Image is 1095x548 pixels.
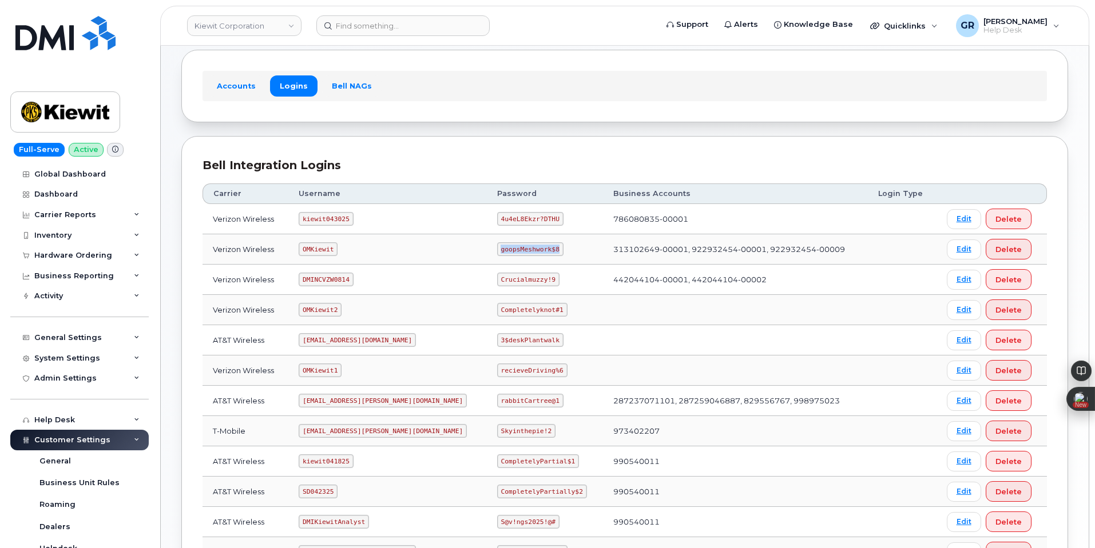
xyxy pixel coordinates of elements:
[603,446,868,477] td: 990540011
[497,485,587,498] code: CompletelyPartially$2
[203,416,288,446] td: T-Mobile
[603,204,868,234] td: 786080835-00001
[947,209,981,229] a: Edit
[995,395,1022,406] span: Delete
[603,183,868,204] th: Business Accounts
[603,507,868,537] td: 990540011
[995,244,1022,255] span: Delete
[299,303,342,317] code: OMKiewit2
[947,451,981,471] a: Edit
[322,75,382,96] a: Bell NAGs
[497,212,564,226] code: 4u4eL8Ekzr?DTHU
[299,485,338,498] code: SD042325
[1045,498,1086,539] iframe: Messenger Launcher
[983,17,1048,26] span: [PERSON_NAME]
[299,212,353,226] code: kiewit043025
[603,265,868,295] td: 442044104-00001, 442044104-00002
[986,360,1031,381] button: Delete
[947,512,981,532] a: Edit
[299,394,467,407] code: [EMAIL_ADDRESS][PERSON_NAME][DOMAIN_NAME]
[986,481,1031,502] button: Delete
[884,21,926,30] span: Quicklinks
[299,242,338,256] code: OMKiewit
[995,335,1022,346] span: Delete
[995,305,1022,315] span: Delete
[316,15,490,36] input: Find something...
[995,426,1022,437] span: Delete
[986,330,1031,350] button: Delete
[203,234,288,265] td: Verizon Wireless
[299,333,416,347] code: [EMAIL_ADDRESS][DOMAIN_NAME]
[603,477,868,507] td: 990540011
[995,486,1022,497] span: Delete
[986,269,1031,290] button: Delete
[497,394,564,407] code: rabbitCartree@1
[986,421,1031,441] button: Delete
[961,19,974,33] span: GR
[497,515,560,529] code: S@v!ngs2025!@#
[203,386,288,416] td: AT&T Wireless
[947,391,981,411] a: Edit
[983,26,1048,35] span: Help Desk
[203,204,288,234] td: Verizon Wireless
[203,295,288,325] td: Verizon Wireless
[986,239,1031,259] button: Delete
[766,13,861,36] a: Knowledge Base
[658,13,716,36] a: Support
[995,274,1022,285] span: Delete
[734,19,758,30] span: Alerts
[497,454,579,468] code: CompletelyPartial$1
[676,19,708,30] span: Support
[497,424,556,438] code: Skyinthepie!2
[862,14,946,37] div: Quicklinks
[299,454,353,468] code: kiewit041825
[995,517,1022,527] span: Delete
[948,14,1068,37] div: Gabriel Rains
[603,416,868,446] td: 973402207
[299,515,369,529] code: DMIKiewitAnalyst
[497,333,564,347] code: 3$deskPlantwalk
[986,511,1031,532] button: Delete
[497,242,564,256] code: goopsMeshwork$8
[299,273,353,286] code: DMINCVZW0814
[497,363,568,377] code: recieveDriving%6
[603,386,868,416] td: 287237071101, 287259046887, 829556767, 998975023
[203,355,288,386] td: Verizon Wireless
[947,330,981,350] a: Edit
[270,75,318,96] a: Logins
[986,299,1031,320] button: Delete
[716,13,766,36] a: Alerts
[947,300,981,320] a: Edit
[995,365,1022,376] span: Delete
[986,209,1031,229] button: Delete
[187,15,301,36] a: Kiewit Corporation
[299,363,342,377] code: OMKiewit1
[203,157,1047,174] div: Bell Integration Logins
[947,239,981,259] a: Edit
[784,19,853,30] span: Knowledge Base
[203,477,288,507] td: AT&T Wireless
[603,234,868,265] td: 313102649-00001, 922932454-00001, 922932454-00009
[203,183,288,204] th: Carrier
[203,446,288,477] td: AT&T Wireless
[947,482,981,502] a: Edit
[868,183,937,204] th: Login Type
[288,183,487,204] th: Username
[947,270,981,290] a: Edit
[203,507,288,537] td: AT&T Wireless
[207,75,265,96] a: Accounts
[995,456,1022,467] span: Delete
[497,273,560,286] code: Crucialmuzzy!9
[497,303,568,317] code: Completelyknot#1
[995,214,1022,225] span: Delete
[487,183,603,204] th: Password
[203,265,288,295] td: Verizon Wireless
[203,325,288,355] td: AT&T Wireless
[986,451,1031,471] button: Delete
[947,421,981,441] a: Edit
[986,390,1031,411] button: Delete
[299,424,467,438] code: [EMAIL_ADDRESS][PERSON_NAME][DOMAIN_NAME]
[947,361,981,381] a: Edit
